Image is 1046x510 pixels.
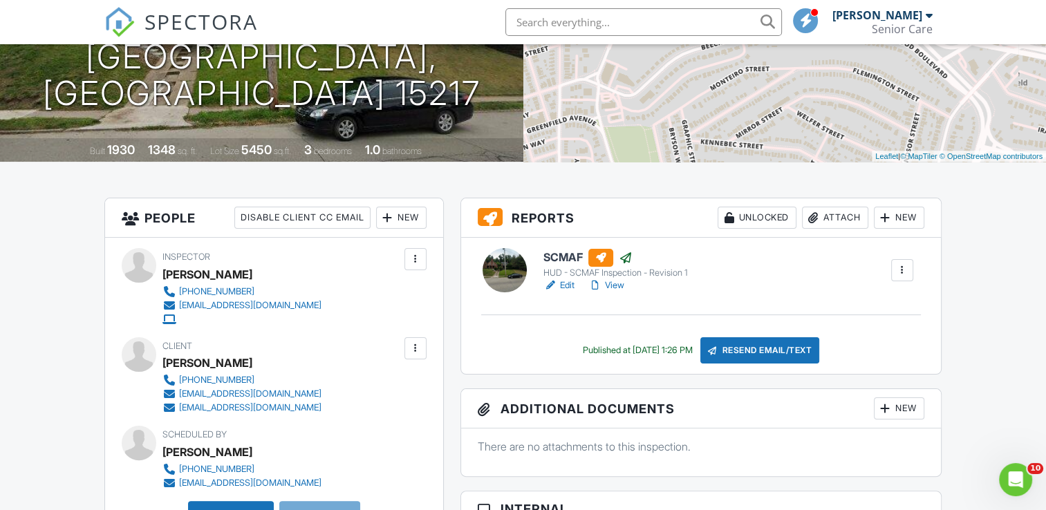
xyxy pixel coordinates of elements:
[210,146,239,156] span: Lot Size
[382,146,422,156] span: bathrooms
[940,152,1043,160] a: © OpenStreetMap contributors
[107,142,135,157] div: 1930
[234,207,371,229] div: Disable Client CC Email
[872,22,933,36] div: Senior Care
[365,142,380,157] div: 1.0
[478,439,924,454] p: There are no attachments to this inspection.
[162,462,321,476] a: [PHONE_NUMBER]
[162,252,210,262] span: Inspector
[104,7,135,37] img: The Best Home Inspection Software - Spectora
[241,142,272,157] div: 5450
[179,388,321,399] div: [EMAIL_ADDRESS][DOMAIN_NAME]
[314,146,352,156] span: bedrooms
[179,464,254,475] div: [PHONE_NUMBER]
[104,19,258,48] a: SPECTORA
[900,152,937,160] a: © MapTiler
[832,8,922,22] div: [PERSON_NAME]
[543,249,688,279] a: SCMAF HUD - SCMAF Inspection - Revision 1
[162,442,252,462] div: [PERSON_NAME]
[304,142,312,157] div: 3
[376,207,427,229] div: New
[179,478,321,489] div: [EMAIL_ADDRESS][DOMAIN_NAME]
[718,207,796,229] div: Unlocked
[875,152,898,160] a: Leaflet
[274,146,291,156] span: sq.ft.
[802,207,868,229] div: Attach
[700,337,819,363] div: Resend Email/Text
[461,389,941,428] h3: Additional Documents
[543,249,688,267] h6: SCMAF
[872,151,1046,162] div: |
[162,299,321,312] a: [EMAIL_ADDRESS][DOMAIN_NAME]
[105,198,442,238] h3: People
[162,387,321,401] a: [EMAIL_ADDRESS][DOMAIN_NAME]
[179,286,254,297] div: [PHONE_NUMBER]
[582,345,692,356] div: Published at [DATE] 1:26 PM
[162,285,321,299] a: [PHONE_NUMBER]
[874,397,924,419] div: New
[1027,463,1043,474] span: 10
[505,8,782,36] input: Search everything...
[22,2,501,111] h1: [STREET_ADDRESS] [GEOGRAPHIC_DATA], [GEOGRAPHIC_DATA] 15217
[588,278,624,292] a: View
[543,278,575,292] a: Edit
[179,402,321,413] div: [EMAIL_ADDRESS][DOMAIN_NAME]
[162,352,252,373] div: [PERSON_NAME]
[162,341,192,351] span: Client
[162,401,321,415] a: [EMAIL_ADDRESS][DOMAIN_NAME]
[179,300,321,311] div: [EMAIL_ADDRESS][DOMAIN_NAME]
[162,476,321,490] a: [EMAIL_ADDRESS][DOMAIN_NAME]
[999,463,1032,496] iframe: Intercom live chat
[90,146,105,156] span: Built
[461,198,941,238] h3: Reports
[162,264,252,285] div: [PERSON_NAME]
[162,373,321,387] a: [PHONE_NUMBER]
[178,146,197,156] span: sq. ft.
[874,207,924,229] div: New
[148,142,176,157] div: 1348
[179,375,254,386] div: [PHONE_NUMBER]
[162,429,227,440] span: Scheduled By
[543,267,688,278] div: HUD - SCMAF Inspection - Revision 1
[144,7,258,36] span: SPECTORA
